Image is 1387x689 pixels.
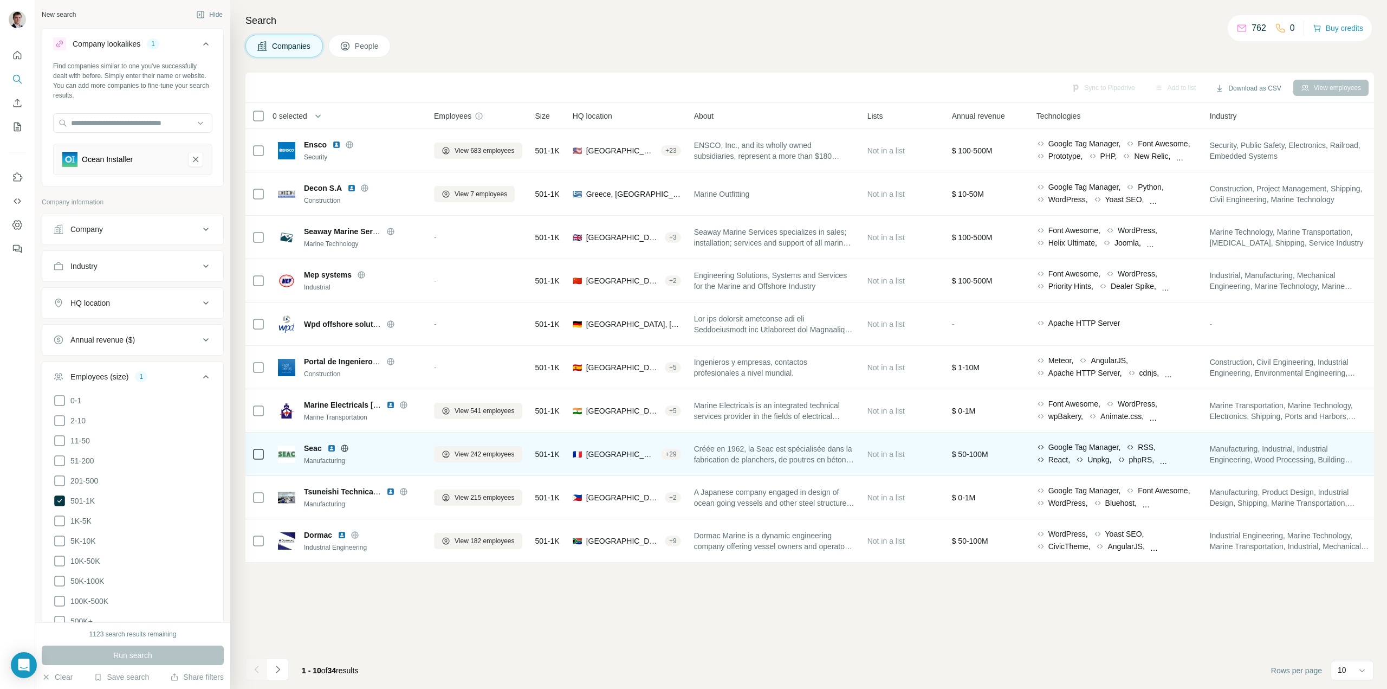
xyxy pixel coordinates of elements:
button: Industry [42,253,223,279]
div: + 2 [665,276,681,286]
span: Bluehost, [1105,498,1137,508]
span: Prototype, [1048,151,1083,162]
div: + 29 [661,449,680,459]
div: + 5 [665,363,681,372]
span: $ 0-1M [952,493,976,502]
span: Google Tag Manager, [1048,442,1121,453]
img: Avatar [9,11,26,28]
img: Logo of Marine Electricals India [278,402,295,420]
span: 🇮🇳 [573,405,582,416]
button: Feedback [9,239,26,259]
button: Enrich CSV [9,93,26,113]
div: + 2 [665,493,681,503]
div: + 3 [665,233,681,242]
span: 5K-10K [66,536,96,546]
img: LinkedIn logo [347,184,356,192]
span: [GEOGRAPHIC_DATA], [GEOGRAPHIC_DATA] [586,319,681,330]
span: $ 0-1M [952,407,976,415]
div: Company [70,224,103,235]
div: + 23 [661,146,680,156]
span: Font Awesome, [1138,138,1190,149]
span: 501-1K [535,405,560,416]
span: 501-1K [535,319,560,330]
span: Not in a list [867,146,905,155]
span: Helix Ultimate, [1048,237,1097,248]
span: 34 [328,666,336,675]
span: Three.js, [1161,411,1190,422]
div: New search [42,10,76,20]
p: 0 [1290,22,1295,35]
span: [GEOGRAPHIC_DATA], [GEOGRAPHIC_DATA], [GEOGRAPHIC_DATA] [586,492,660,503]
span: $ 1-10M [952,363,980,372]
img: Logo of Dormac [278,532,295,550]
span: WordPress, [1048,498,1088,508]
span: WordPress, [1048,529,1088,539]
button: Use Surfe API [9,191,26,211]
span: Not in a list [867,450,905,459]
span: $ 50-100M [952,450,988,459]
span: AngularJS, [1091,355,1127,366]
span: Not in a list [867,233,905,242]
button: Dashboard [9,215,26,235]
span: 51-200 [66,455,94,466]
span: Portal de Ingenieros Españoles [304,357,417,366]
span: Priority Hints, [1048,281,1093,292]
span: Decon S.A [304,183,342,194]
div: Industrial Engineering [304,543,421,552]
span: People [355,41,380,51]
span: 🇺🇸 [573,145,582,156]
span: Unpkg, [1087,454,1111,465]
img: Logo of Seaway Marine Services [278,229,295,246]
span: 501-1K [535,275,560,286]
span: 🇩🇪 [573,319,582,330]
button: View 541 employees [434,403,522,419]
span: React, [1048,454,1070,465]
span: Font Awesome, [1048,398,1100,409]
span: $ 50-100M [952,537,988,545]
img: Logo of Ensco [278,142,295,159]
div: Ocean Installer [82,154,133,165]
span: Construction, Project Management, Shipping, Civil Engineering, Marine Technology [1210,183,1370,205]
button: View 215 employees [434,490,522,506]
span: 0-1 [66,395,81,406]
span: Google Tag Manager, [1048,485,1121,496]
span: of [321,666,328,675]
span: 10K-50K [66,556,100,566]
span: 0 selected [273,111,307,121]
span: 201-500 [66,475,98,486]
span: [GEOGRAPHIC_DATA], [GEOGRAPHIC_DATA]|[GEOGRAPHIC_DATA]|[GEOGRAPHIC_DATA] (M)|[GEOGRAPHIC_DATA] [586,232,660,243]
span: Industrial, Manufacturing, Mechanical Engineering, Marine Technology, Marine Transportation, Indu... [1210,270,1370,292]
span: Font Awesome, [1138,485,1190,496]
button: Search [9,69,26,89]
button: Navigate to next page [267,659,289,680]
button: Use Surfe on LinkedIn [9,168,26,187]
button: Ocean Installer-remove-button [188,152,203,167]
span: View 182 employees [455,536,515,546]
img: Logo of Wpd offshore solutions GmbH [278,315,295,333]
div: Security [304,152,421,162]
span: New Relic, [1134,151,1170,162]
span: 501-1K [535,362,560,373]
button: Share filters [170,672,224,682]
div: Manufacturing [304,456,421,466]
span: Animate.css, [1100,411,1144,422]
img: LinkedIn logo [338,531,346,539]
span: 11-50 [66,435,90,446]
span: Security, Public Safety, Electronics, Railroad, Embedded Systems [1210,140,1370,162]
span: Marine Electricals is an integrated technical services provider in the fields of electrical autom... [694,400,854,422]
img: Ocean Installer-logo [62,152,77,167]
span: Not in a list [867,276,905,285]
span: Not in a list [867,190,905,198]
span: 100K-500K [66,596,108,607]
span: View 242 employees [455,449,515,459]
span: Dormac Marine is a dynamic engineering company offering vessel owners and operators complete turn... [694,530,854,552]
span: Dealer Spike, [1111,281,1156,292]
span: 501-1K [535,536,560,546]
span: Font Awesome, [1048,268,1100,279]
button: View 242 employees [434,446,522,462]
span: View 7 employees [455,189,507,199]
img: LinkedIn logo [327,444,336,453]
span: - [434,363,437,372]
span: Not in a list [867,407,905,415]
span: $ 10-50M [952,190,984,198]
